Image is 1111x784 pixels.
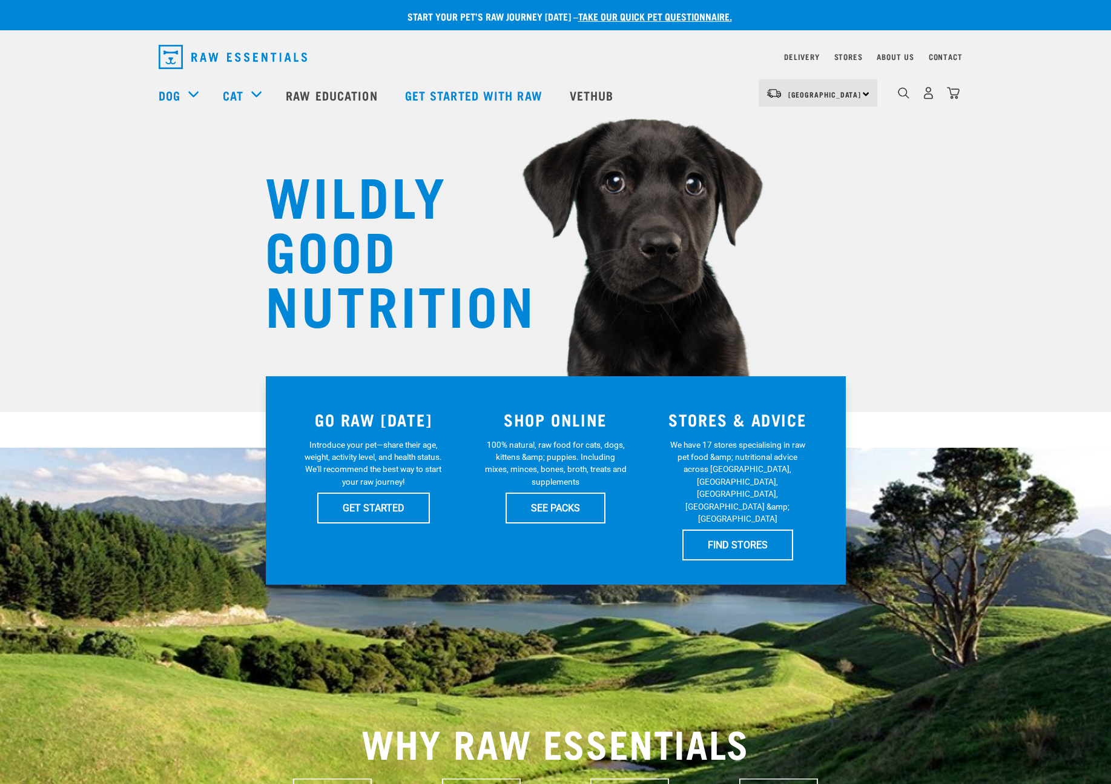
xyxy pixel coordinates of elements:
img: home-icon@2x.png [947,87,960,99]
a: Contact [929,55,963,59]
nav: dropdown navigation [149,40,963,74]
p: We have 17 stores specialising in raw pet food &amp; nutritional advice across [GEOGRAPHIC_DATA],... [667,439,809,525]
a: Cat [223,86,243,104]
a: About Us [877,55,914,59]
p: Introduce your pet—share their age, weight, activity level, and health status. We'll recommend th... [302,439,444,488]
a: take our quick pet questionnaire. [578,13,732,19]
p: 100% natural, raw food for cats, dogs, kittens &amp; puppies. Including mixes, minces, bones, bro... [484,439,627,488]
img: Raw Essentials Logo [159,45,307,69]
h2: WHY RAW ESSENTIALS [159,720,953,764]
img: van-moving.png [766,88,782,99]
img: user.png [922,87,935,99]
a: FIND STORES [682,530,793,560]
a: Stores [834,55,863,59]
h3: SHOP ONLINE [472,410,639,429]
a: GET STARTED [317,493,430,523]
h1: WILDLY GOOD NUTRITION [265,167,507,330]
a: SEE PACKS [506,493,605,523]
span: [GEOGRAPHIC_DATA] [788,92,862,96]
h3: STORES & ADVICE [654,410,822,429]
img: home-icon-1@2x.png [898,87,909,99]
a: Raw Education [274,71,392,119]
a: Vethub [558,71,629,119]
a: Get started with Raw [393,71,558,119]
h3: GO RAW [DATE] [290,410,458,429]
a: Dog [159,86,180,104]
a: Delivery [784,55,819,59]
